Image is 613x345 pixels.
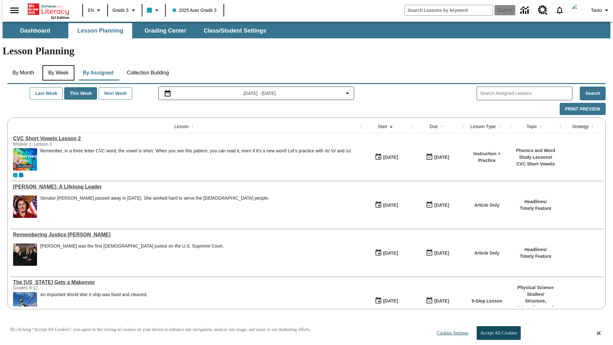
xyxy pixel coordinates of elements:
span: [DATE] - [DATE] [244,90,276,97]
img: CVC Short Vowels Lesson 2. [13,148,37,171]
button: By Week [42,65,74,80]
button: Sort [189,123,196,130]
div: Start [378,123,387,130]
div: The Missouri Gets a Makeover [13,280,358,285]
div: Due [429,123,438,130]
input: Search Assigned Lessons [480,89,572,98]
button: Collection Building [122,65,174,80]
button: Next Week [99,87,132,100]
div: Sandra Day O'Connor was the first female justice on the U.S. Supreme Court. [40,243,223,266]
button: Last Week [30,87,63,100]
button: 10/15/25: Last day the lesson can be accessed [424,247,451,259]
div: Dianne Feinstein: A Lifelong Leader [13,184,358,190]
button: 10/15/25: First time the lesson was available [373,295,400,307]
a: Home [28,3,69,16]
div: Strategy [572,123,589,130]
button: By Month [7,65,39,80]
button: Print Preview [560,103,606,115]
button: Sort [589,123,596,130]
div: SubNavbar [3,22,610,38]
img: Chief Justice Warren Burger, wearing a black robe, holds up his right hand and faces Sandra Day O... [13,243,37,266]
p: Article Only [474,202,500,209]
span: Class/Student Settings [204,27,266,34]
div: OL 2025 Auto Grade 4 [19,173,23,177]
button: Open side menu [5,1,24,20]
img: avatar image [572,4,585,17]
a: The Missouri Gets a Makeover, Lessons [13,280,358,285]
button: Dashboard [3,23,67,38]
span: Grading Center [144,27,186,34]
button: 10/15/25: Last day the lesson can be accessed [424,151,451,163]
div: An important World War II ship was fixed and cleaned. [40,292,148,297]
a: CVC Short Vowels Lesson 2, Lessons [13,136,358,142]
button: By Assigned [78,65,118,80]
div: Senator Dianne Feinstein passed away in September 2023. She worked hard to serve the American peo... [40,195,269,218]
button: Lesson Planning [68,23,132,38]
div: Current Class [13,173,18,177]
a: Remembering Justice O'Connor, Lessons [13,232,358,238]
p: Structure, Interactions, and Properties of Matter [514,298,557,318]
div: Grades 9-12 [13,285,109,290]
img: Senator Dianne Feinstein of California smiles with the U.S. flag behind her. [13,195,37,218]
p: Physical Science Studies / [514,284,557,298]
button: 10/15/25: Last day the lesson can be accessed [424,199,451,211]
button: Search [580,87,606,100]
p: Headlines / [520,246,551,253]
div: SubNavbar [3,23,272,38]
div: [DATE] [383,153,398,161]
button: 10/15/25: Last day the lesson can be accessed [424,295,451,307]
div: [DATE] [383,201,398,209]
button: Language: EN, Select a language [85,4,105,16]
span: NJ Edition [51,16,69,19]
button: Class color is light blue. Change class color [144,4,163,16]
p: Timely Feature [520,253,551,260]
div: [PERSON_NAME] was the first [DEMOGRAPHIC_DATA] justice on the U.S. Supreme Court. [40,243,223,249]
a: Notifications [551,2,568,19]
div: Lesson [174,123,189,130]
div: Topic [526,123,537,130]
button: Sort [496,123,503,130]
p: Timely Feature [520,205,551,212]
img: A group of people gather near the USS Missouri [13,292,37,314]
button: 10/15/25: First time the lesson was available [373,199,400,211]
div: [DATE] [434,249,449,257]
div: Lesson Type [470,123,496,130]
a: Dianne Feinstein: A Lifelong Leader, Lessons [13,184,358,190]
button: Profile/Settings [588,4,613,16]
button: Select a new avatar [568,2,588,19]
button: This Week [64,87,97,100]
h1: Lesson Planning [3,45,610,57]
p: Article Only [474,250,500,257]
div: [DATE] [434,297,449,305]
div: [DATE] [383,297,398,305]
div: Remembering Justice O'Connor [13,232,358,238]
button: 10/15/25: First time the lesson was available [373,247,400,259]
span: Tauto [591,7,602,14]
button: Grading Center [133,23,197,38]
button: Class/Student Settings [199,23,271,38]
p: By clicking “Accept All Cookies”, you agree to the storing of cookies on your device to enhance s... [10,326,311,333]
div: Home [28,2,69,19]
div: Module 1: Lesson 2 [13,142,109,147]
button: Sort [438,123,445,130]
div: CVC Short Vowels Lesson 2 [13,136,358,142]
p: Instruction + Practice [466,150,508,164]
span: Lesson Planning [77,27,123,34]
svg: Collapse Date Range Filter [344,89,351,97]
span: EN [88,7,94,14]
button: Cookies Settings [431,326,471,340]
div: Remember, in a three letter CVC word, the vowel is short. When you see this pattern, you can read... [40,148,352,171]
div: [DATE] [383,249,398,257]
div: An important World War II ship was fixed and cleaned. [40,292,148,314]
p: Phonics and Word Study Lessons / [514,147,557,161]
button: 10/15/25: First time the lesson was available [373,151,400,163]
button: Sort [387,123,395,130]
button: Grade: Grade 3, Select a grade [110,4,140,16]
span: 2025 Auto Grade 3 [173,7,217,14]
